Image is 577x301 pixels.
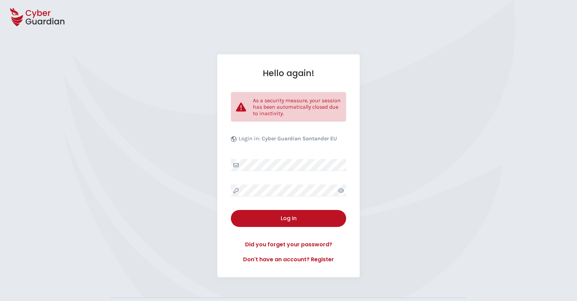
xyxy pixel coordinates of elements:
p: As a security measure, your session has been automatically closed due to inactivity. [253,97,341,117]
button: Log in [231,210,346,227]
h1: Hello again! [231,68,346,78]
b: Cyber Guardian Santander EU [262,135,337,142]
a: Don't have an account? Register [231,255,346,264]
div: Log in [236,214,341,223]
p: Login in: [239,135,337,145]
a: Did you forget your password? [231,241,346,249]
